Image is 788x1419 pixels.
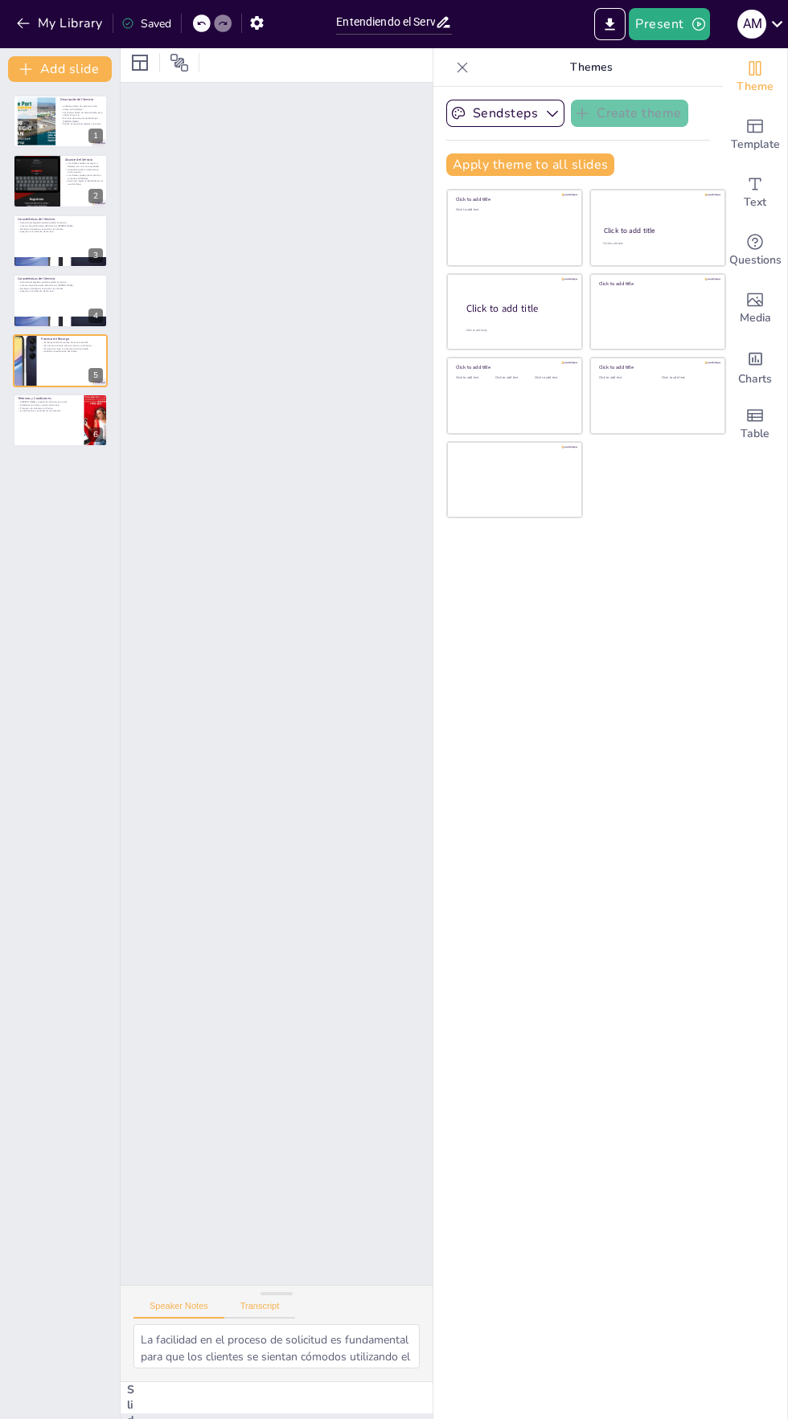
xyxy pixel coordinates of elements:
[723,222,787,280] div: Get real-time input from your audience
[446,153,614,176] button: Apply theme to all slides
[60,105,103,111] p: La Recarga Claro Pay permite recibir dinero en la billetera.
[18,407,80,410] p: Protegen a la empresa y al cliente.
[41,347,103,350] p: El monto se carga a su factura de forma rápida.
[571,100,688,127] button: Create theme
[18,224,103,227] p: Criterios de perfilamiento definidos por [PERSON_NAME].
[60,123,103,126] p: Facilita transacciones rápidas y sencillas.
[8,56,112,82] button: Add slide
[475,48,707,87] p: Themes
[133,1324,420,1368] textarea: La facilidad en el proceso de solicitud es fundamental para que los clientes se sientan cómodos u...
[18,276,103,281] p: Características del Servicio
[603,242,710,246] div: Click to add text
[731,136,780,153] span: Template
[65,162,103,167] p: Los clientes pueden recargar su billetera con un monto aprobado.
[18,287,103,290] p: Mensajes informativos se envían a los clientes.
[629,8,709,40] button: Present
[88,309,103,323] div: 4
[744,194,766,211] span: Text
[446,100,564,127] button: Sendsteps
[88,427,103,442] div: 6
[18,396,80,401] p: Términos y Condiciones
[224,1301,296,1319] button: Transcript
[88,248,103,263] div: 3
[127,50,153,76] div: Layout
[41,350,103,353] p: Simplifica la experiencia del cliente.
[723,48,787,106] div: Change the overall theme
[41,341,103,344] p: El cliente solicita la recarga de manera sencilla.
[13,334,108,387] div: 5
[13,274,108,327] div: 4
[18,221,103,224] p: Solo clientes elegibles pueden acceder al servicio.
[594,8,626,40] button: Export to PowerPoint
[41,344,103,347] p: Se informa al cliente sobre el monto y condiciones.
[13,154,108,207] div: 2
[60,97,103,102] p: Descripción del Servicio
[741,425,770,443] span: Table
[18,290,103,293] p: Asegura un uso efectivo del servicio.
[604,226,711,235] div: Click to add title
[65,157,103,162] p: Alcance del Servicio
[60,117,103,122] p: El monto de recarga es aprobado por [PERSON_NAME].
[18,281,103,284] p: Solo clientes elegibles pueden acceder al servicio.
[13,95,108,148] div: 1
[737,10,766,39] div: A M
[60,111,103,117] p: Los clientes deben ser seleccionados para utilizar el servicio.
[535,376,571,380] div: Click to add text
[12,10,109,36] button: My Library
[729,251,782,269] span: Questions
[662,376,712,380] div: Click to add text
[723,280,787,337] div: Add images, graphics, shapes or video
[41,337,103,341] p: Proceso de Recarga
[466,328,568,332] div: Click to add body
[599,364,714,370] div: Click to add title
[336,10,434,34] input: Insert title
[599,376,650,380] div: Click to add text
[18,227,103,231] p: Mensajes informativos se envían a los clientes.
[18,410,80,413] p: Es esencial leer y entender los documentos.
[456,208,571,212] div: Click to add text
[65,167,103,173] p: Se pueden realizar transferencias entre usuarios.
[88,368,103,382] div: 5
[737,8,766,40] button: A M
[170,53,189,72] span: Position
[599,280,714,287] div: Click to add title
[88,189,103,203] div: 2
[723,337,787,395] div: Add charts and graphs
[456,376,492,380] div: Click to add text
[723,395,787,453] div: Add a table
[133,1301,224,1319] button: Speaker Notes
[18,401,80,404] p: [PERSON_NAME] y aceptar los términos es crucial.
[121,16,171,31] div: Saved
[495,376,531,380] div: Click to add text
[88,129,103,143] div: 1
[738,370,772,388] span: Charts
[13,215,108,268] div: 3
[65,179,103,185] p: El servicio mejora la flexibilidad en el uso del dinero.
[740,309,771,327] span: Media
[723,106,787,164] div: Add ready made slides
[466,301,569,315] div: Click to add title
[18,284,103,288] p: Criterios de perfilamiento definidos por [PERSON_NAME].
[737,78,774,96] span: Theme
[456,196,571,202] div: Click to add title
[65,174,103,179] p: Los clientes pueden retirar efectivo en puntos habilitados.
[18,403,80,407] p: Establecen las reglas y pautas del servicio.
[13,394,108,447] div: 6
[18,230,103,233] p: Asegura un uso efectivo del servicio.
[723,164,787,222] div: Add text boxes
[18,217,103,222] p: Características del Servicio
[456,364,571,370] div: Click to add title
